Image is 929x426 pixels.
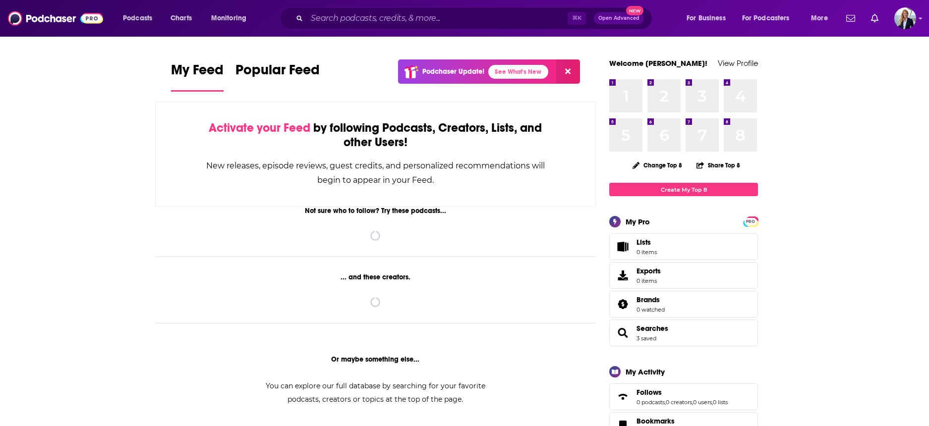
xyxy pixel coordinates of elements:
p: Podchaser Update! [422,67,484,76]
a: 0 creators [666,399,692,406]
a: 0 podcasts [637,399,665,406]
span: Popular Feed [235,61,320,84]
a: 0 users [693,399,712,406]
a: 3 saved [637,335,656,342]
div: New releases, episode reviews, guest credits, and personalized recommendations will begin to appe... [205,159,546,187]
span: Brands [609,291,758,318]
button: Change Top 8 [627,159,688,171]
a: PRO [745,217,756,225]
span: Lists [637,238,651,247]
a: Brands [637,295,665,304]
button: open menu [116,10,165,26]
span: Monitoring [211,11,246,25]
a: Create My Top 8 [609,183,758,196]
a: Exports [609,262,758,289]
button: open menu [204,10,259,26]
div: Search podcasts, credits, & more... [289,7,662,30]
span: Lists [637,238,657,247]
button: Share Top 8 [696,156,741,175]
a: Charts [164,10,198,26]
a: View Profile [718,58,758,68]
span: Podcasts [123,11,152,25]
button: Open AdvancedNew [594,12,644,24]
a: 0 lists [713,399,728,406]
span: Exports [637,266,661,275]
input: Search podcasts, credits, & more... [307,10,568,26]
span: Lists [613,240,633,254]
span: More [811,11,828,25]
span: My Feed [171,61,224,84]
button: open menu [680,10,738,26]
span: Activate your Feed [209,120,310,135]
span: For Business [687,11,726,25]
div: by following Podcasts, Creators, Lists, and other Users! [205,121,546,150]
span: Open Advanced [598,16,639,21]
img: User Profile [894,7,916,29]
div: You can explore our full database by searching for your favorite podcasts, creators or topics at ... [253,379,497,406]
span: Follows [609,383,758,410]
span: Searches [609,319,758,346]
a: Searches [613,326,633,340]
a: Follows [637,388,728,397]
a: Follows [613,390,633,404]
div: My Activity [626,367,665,376]
div: Not sure who to follow? Try these podcasts... [155,207,596,215]
span: Logged in as carolynchauncey [894,7,916,29]
div: ... and these creators. [155,273,596,281]
span: Bookmarks [637,417,675,426]
img: Podchaser - Follow, Share and Rate Podcasts [8,9,103,28]
button: Show profile menu [894,7,916,29]
a: My Feed [171,61,224,92]
span: Charts [171,11,192,25]
div: My Pro [626,217,650,226]
span: ⌘ K [568,12,586,25]
a: See What's New [488,65,548,79]
a: Searches [637,324,668,333]
span: , [712,399,713,406]
span: New [626,6,644,15]
span: For Podcasters [742,11,790,25]
span: Exports [613,268,633,282]
a: 0 watched [637,306,665,313]
span: , [665,399,666,406]
a: Show notifications dropdown [867,10,882,27]
a: Welcome [PERSON_NAME]! [609,58,707,68]
span: PRO [745,218,756,225]
a: Popular Feed [235,61,320,92]
a: Show notifications dropdown [842,10,859,27]
span: 0 items [637,249,657,256]
a: Bookmarks [637,417,695,426]
span: Brands [637,295,660,304]
div: Or maybe something else... [155,355,596,364]
button: open menu [736,10,804,26]
a: Brands [613,297,633,311]
button: open menu [804,10,840,26]
span: Follows [637,388,662,397]
span: , [692,399,693,406]
a: Lists [609,233,758,260]
span: 0 items [637,277,661,284]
